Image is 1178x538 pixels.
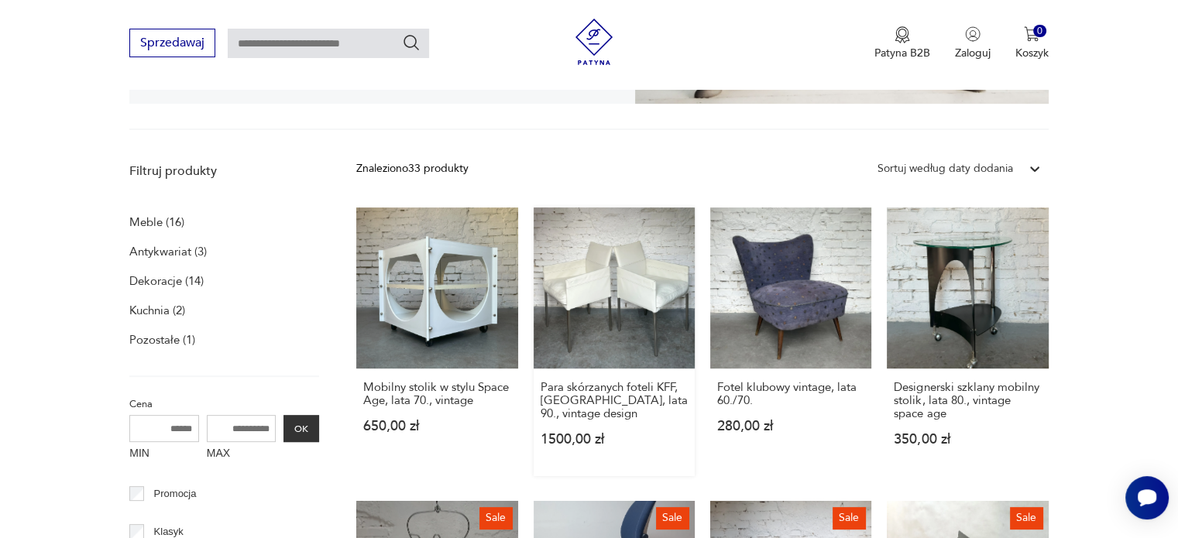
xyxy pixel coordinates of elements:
iframe: Smartsupp widget button [1125,476,1169,519]
h3: Mobilny stolik w stylu Space Age, lata 70., vintage [363,381,510,407]
p: Patyna B2B [874,46,930,60]
button: 0Koszyk [1015,26,1049,60]
button: OK [283,415,319,442]
a: Pozostałe (1) [129,329,195,351]
div: Sortuj według daty dodania [877,160,1013,177]
p: Koszyk [1015,46,1049,60]
a: Para skórzanych foteli KFF, Niemcy, lata 90., vintage designPara skórzanych foteli KFF, [GEOGRAPH... [534,207,695,476]
p: 350,00 zł [894,433,1041,446]
p: 280,00 zł [717,420,864,433]
p: Zaloguj [955,46,991,60]
h3: Designerski szklany mobilny stolik, lata 80., vintage space age [894,381,1041,420]
h3: Fotel klubowy vintage, lata 60./70. [717,381,864,407]
a: Mobilny stolik w stylu Space Age, lata 70., vintageMobilny stolik w stylu Space Age, lata 70., vi... [356,207,517,476]
div: 0 [1033,25,1046,38]
label: MIN [129,442,199,467]
a: Sprzedawaj [129,39,215,50]
p: 650,00 zł [363,420,510,433]
img: Ikona medalu [895,26,910,43]
img: Ikonka użytkownika [965,26,981,42]
img: Patyna - sklep z meblami i dekoracjami vintage [571,19,617,65]
a: Ikona medaluPatyna B2B [874,26,930,60]
label: MAX [207,442,276,467]
a: Kuchnia (2) [129,300,185,321]
button: Sprzedawaj [129,29,215,57]
img: Ikona koszyka [1024,26,1039,42]
button: Szukaj [402,33,421,52]
a: Fotel klubowy vintage, lata 60./70.Fotel klubowy vintage, lata 60./70.280,00 zł [710,207,871,476]
a: Meble (16) [129,211,184,233]
div: Znaleziono 33 produkty [356,160,469,177]
a: Designerski szklany mobilny stolik, lata 80., vintage space ageDesignerski szklany mobilny stolik... [887,207,1048,476]
button: Zaloguj [955,26,991,60]
p: 1500,00 zł [541,433,688,446]
h3: Para skórzanych foteli KFF, [GEOGRAPHIC_DATA], lata 90., vintage design [541,381,688,420]
p: Cena [129,396,319,413]
a: Antykwariat (3) [129,241,207,262]
button: Patyna B2B [874,26,930,60]
p: Filtruj produkty [129,163,319,180]
a: Dekoracje (14) [129,270,204,292]
p: Promocja [154,485,197,502]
